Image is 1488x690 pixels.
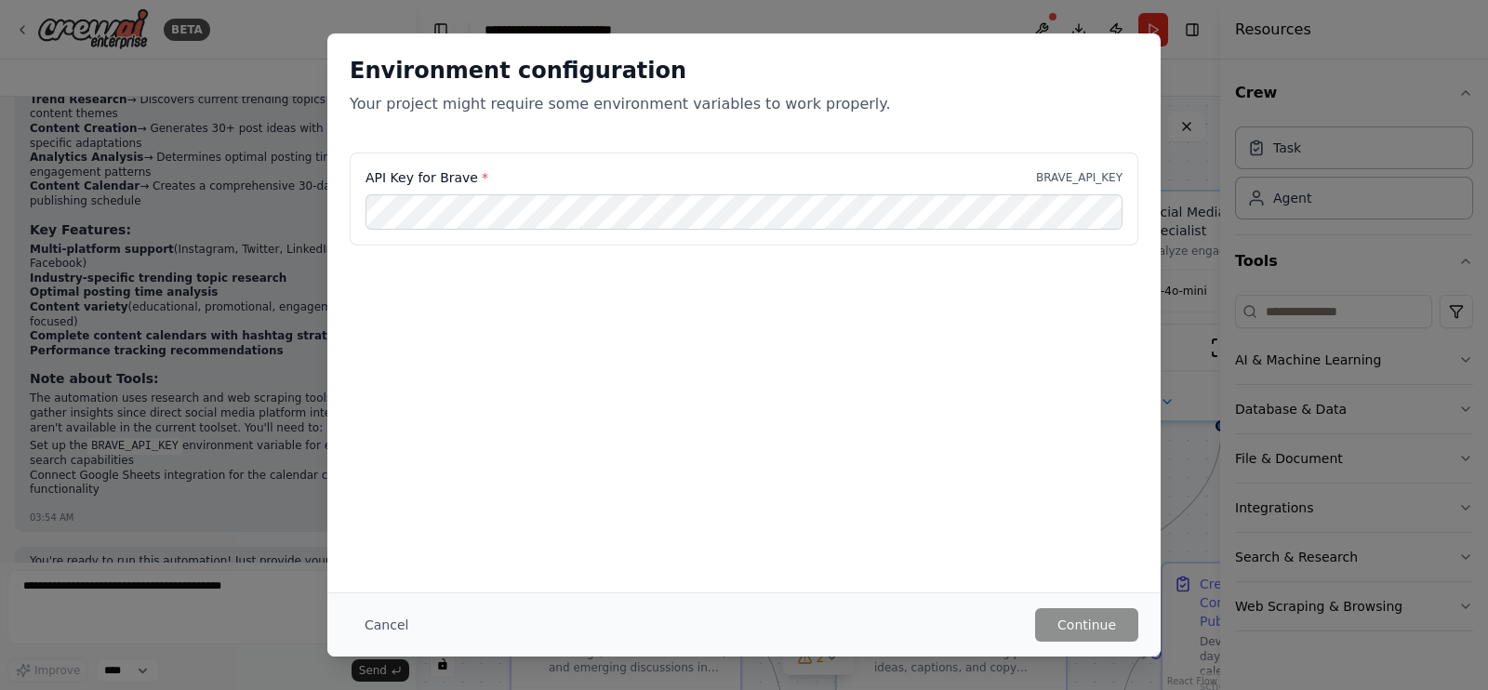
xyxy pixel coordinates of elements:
[350,608,423,642] button: Cancel
[365,168,488,187] label: API Key for Brave
[1036,170,1123,185] p: BRAVE_API_KEY
[1035,608,1138,642] button: Continue
[350,56,1138,86] h2: Environment configuration
[350,93,1138,115] p: Your project might require some environment variables to work properly.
